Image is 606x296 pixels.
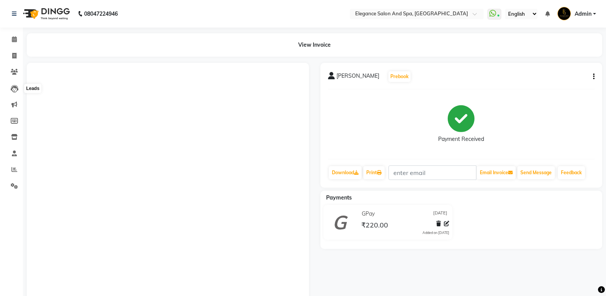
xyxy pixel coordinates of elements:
button: Send Message [517,166,555,179]
span: Admin [575,10,591,18]
img: logo [19,3,72,25]
a: Print [363,166,385,179]
span: [PERSON_NAME] [336,72,379,83]
input: enter email [388,165,476,180]
span: ₹220.00 [361,221,388,231]
img: Admin [557,7,571,20]
div: Leads [24,84,41,93]
button: Prebook [388,71,411,82]
a: Feedback [558,166,585,179]
div: View Invoice [27,33,602,57]
span: Payments [326,194,352,201]
a: Download [329,166,362,179]
span: GPay [362,210,375,218]
span: [DATE] [433,210,447,218]
b: 08047224946 [84,3,118,25]
button: Email Invoice [477,166,516,179]
div: Payment Received [438,135,484,143]
div: Added on [DATE] [422,230,449,235]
